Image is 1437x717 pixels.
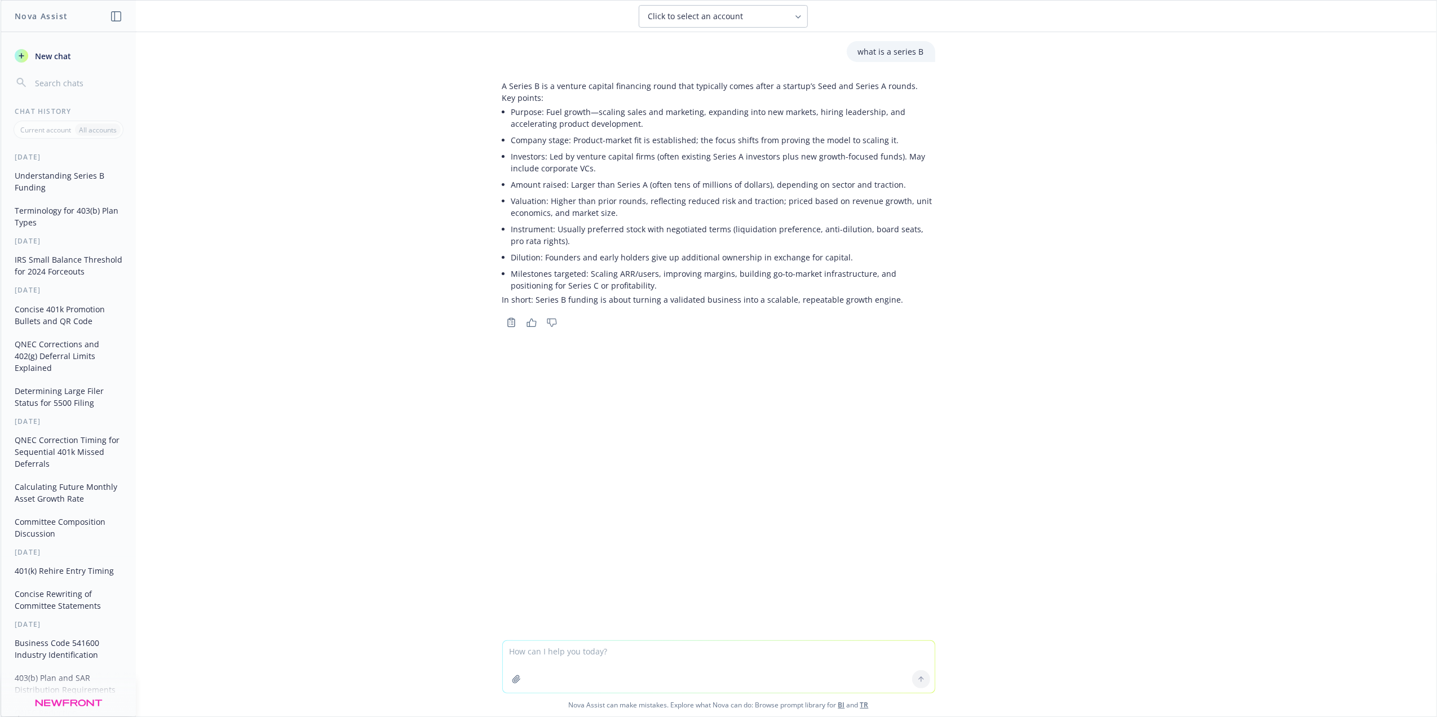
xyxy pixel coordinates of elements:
span: Click to select an account [648,11,744,22]
div: [DATE] [1,285,136,295]
li: Milestones targeted: Scaling ARR/users, improving margins, building go-to-market infrastructure, ... [511,265,935,294]
a: TR [860,700,869,710]
li: Valuation: Higher than prior rounds, reflecting reduced risk and traction; priced based on revenu... [511,193,935,221]
button: QNEC Corrections and 402(g) Deferral Limits Explained [10,335,127,377]
button: Click to select an account [639,5,808,28]
button: IRS Small Balance Threshold for 2024 Forceouts [10,250,127,281]
p: what is a series B [858,46,924,57]
div: [DATE] [1,619,136,629]
button: Calculating Future Monthly Asset Growth Rate [10,477,127,508]
h1: Nova Assist [15,10,68,22]
li: Purpose: Fuel growth—scaling sales and marketing, expanding into new markets, hiring leadership, ... [511,104,935,132]
div: [DATE] [1,547,136,557]
button: Committee Composition Discussion [10,512,127,543]
button: 401(k) Rehire Entry Timing [10,561,127,580]
button: QNEC Correction Timing for Sequential 401k Missed Deferrals [10,431,127,473]
button: Concise 401k Promotion Bullets and QR Code [10,300,127,330]
li: Instrument: Usually preferred stock with negotiated terms (liquidation preference, anti-dilution,... [511,221,935,249]
span: Nova Assist can make mistakes. Explore what Nova can do: Browse prompt library for and [5,693,1432,716]
li: Company stage: Product-market fit is established; the focus shifts from proving the model to scal... [511,132,935,148]
p: Current account [20,125,71,135]
div: Chat History [1,107,136,116]
div: [DATE] [1,417,136,426]
div: [DATE] [1,236,136,246]
li: Dilution: Founders and early holders give up additional ownership in exchange for capital. [511,249,935,265]
p: Key points: [502,92,935,104]
button: 403(b) Plan and SAR Distribution Requirements [10,669,127,699]
span: New chat [33,50,71,62]
button: New chat [10,46,127,66]
p: In short: Series B funding is about turning a validated business into a scalable, repeatable grow... [502,294,935,306]
p: All accounts [79,125,117,135]
div: [DATE] [1,152,136,162]
p: A Series B is a venture capital financing round that typically comes after a startup’s Seed and S... [502,80,935,92]
button: Understanding Series B Funding [10,166,127,197]
li: Investors: Led by venture capital firms (often existing Series A investors plus new growth-focuse... [511,148,935,176]
button: Concise Rewriting of Committee Statements [10,585,127,615]
button: Terminology for 403(b) Plan Types [10,201,127,232]
button: Thumbs down [543,315,561,330]
input: Search chats [33,75,122,91]
button: Business Code 541600 Industry Identification [10,634,127,664]
svg: Copy to clipboard [506,317,516,327]
li: Amount raised: Larger than Series A (often tens of millions of dollars), depending on sector and ... [511,176,935,193]
button: Determining Large Filer Status for 5500 Filing [10,382,127,412]
a: BI [838,700,845,710]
